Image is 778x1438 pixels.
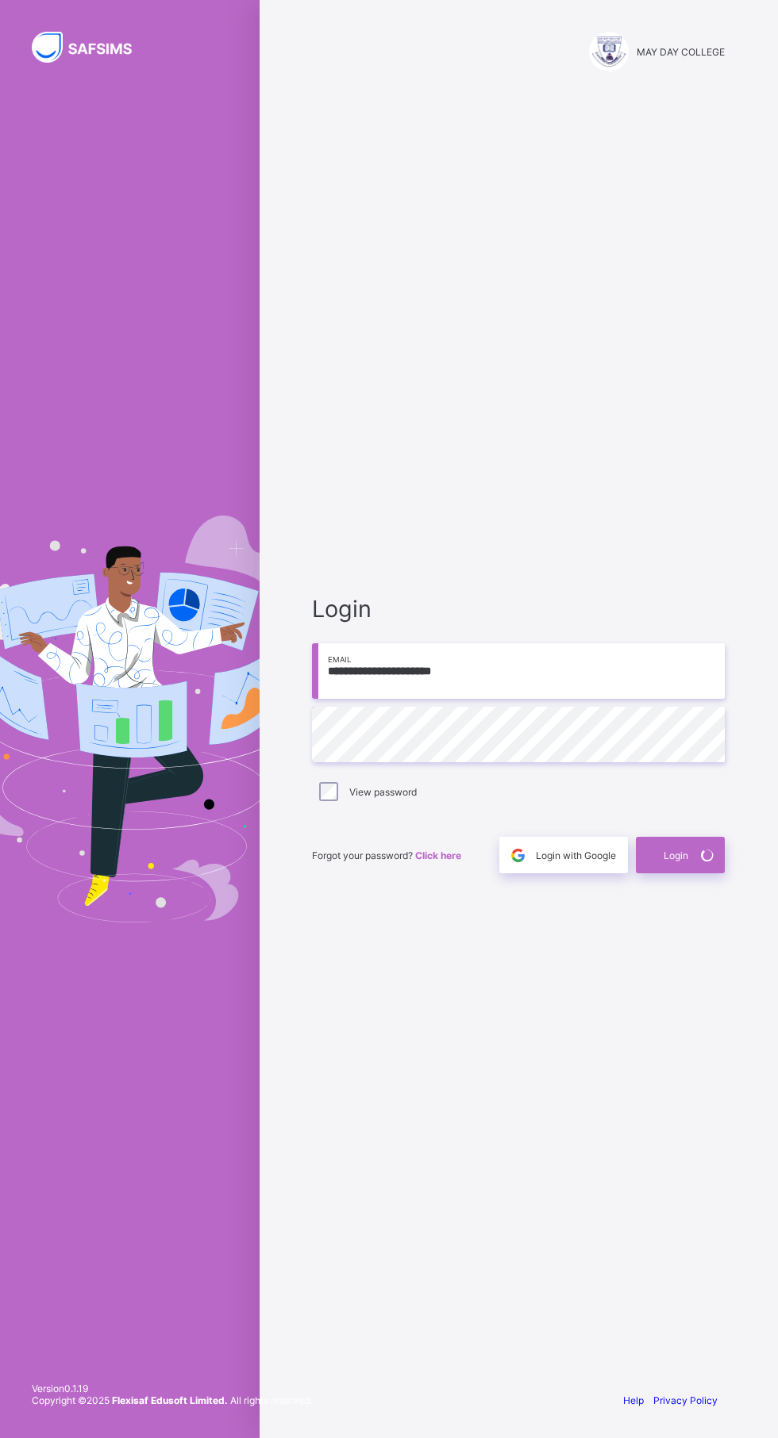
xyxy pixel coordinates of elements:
[32,1382,312,1394] span: Version 0.1.19
[536,849,616,861] span: Login with Google
[349,786,417,798] label: View password
[312,849,461,861] span: Forgot your password?
[653,1394,718,1406] a: Privacy Policy
[32,1394,312,1406] span: Copyright © 2025 All rights reserved.
[664,849,688,861] span: Login
[112,1394,228,1406] strong: Flexisaf Edusoft Limited.
[32,32,151,63] img: SAFSIMS Logo
[312,595,725,623] span: Login
[509,846,527,865] img: google.396cfc9801f0270233282035f929180a.svg
[623,1394,644,1406] a: Help
[415,849,461,861] a: Click here
[637,46,725,58] span: MAY DAY COLLEGE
